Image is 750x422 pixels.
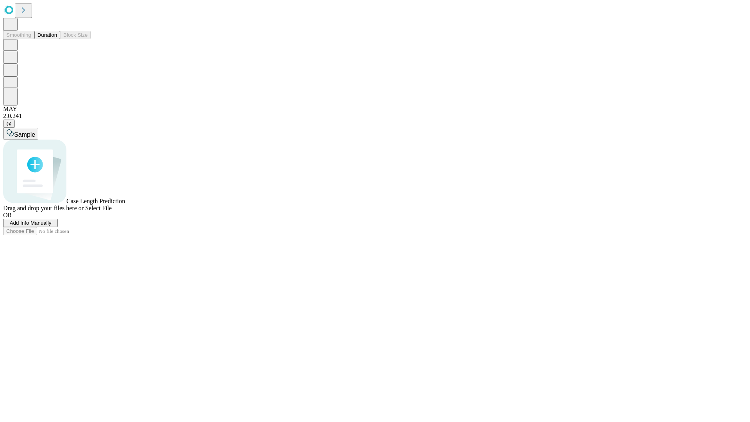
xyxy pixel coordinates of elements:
[3,120,15,128] button: @
[3,128,38,139] button: Sample
[3,105,747,113] div: MAY
[14,131,35,138] span: Sample
[85,205,112,211] span: Select File
[6,121,12,127] span: @
[3,219,58,227] button: Add Info Manually
[34,31,60,39] button: Duration
[3,113,747,120] div: 2.0.241
[3,212,12,218] span: OR
[3,205,84,211] span: Drag and drop your files here or
[3,31,34,39] button: Smoothing
[60,31,91,39] button: Block Size
[10,220,52,226] span: Add Info Manually
[66,198,125,204] span: Case Length Prediction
